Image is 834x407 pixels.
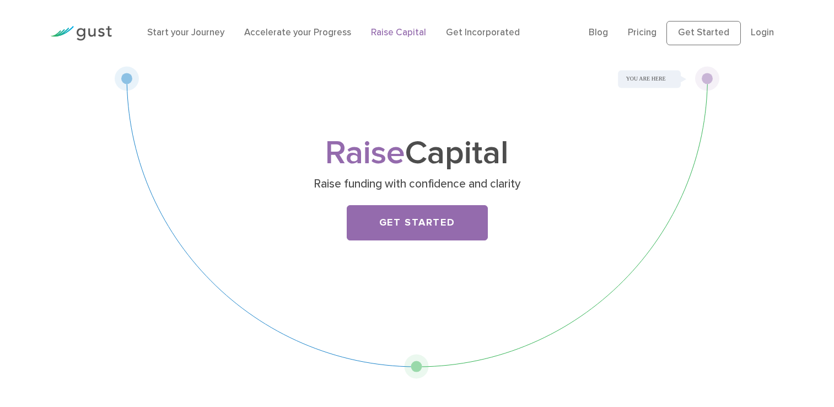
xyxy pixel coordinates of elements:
[347,205,488,240] a: Get Started
[751,27,774,38] a: Login
[628,27,657,38] a: Pricing
[50,26,112,41] img: Gust Logo
[666,21,741,45] a: Get Started
[446,27,520,38] a: Get Incorporated
[203,176,631,192] p: Raise funding with confidence and clarity
[325,133,405,173] span: Raise
[371,27,426,38] a: Raise Capital
[244,27,351,38] a: Accelerate your Progress
[200,138,635,169] h1: Capital
[147,27,224,38] a: Start your Journey
[589,27,608,38] a: Blog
